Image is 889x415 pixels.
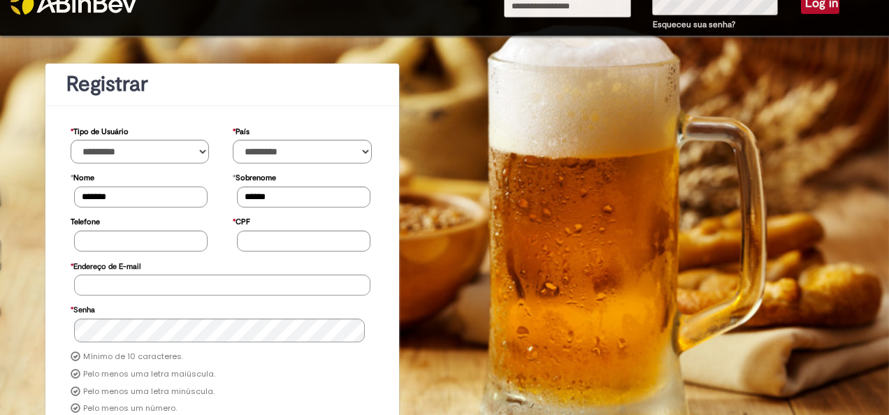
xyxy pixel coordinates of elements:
[233,166,276,187] label: Sobrenome
[71,120,129,140] label: Tipo de Usuário
[83,351,183,363] label: Mínimo de 10 caracteres.
[66,73,378,96] h1: Registrar
[71,166,94,187] label: Nome
[83,369,215,380] label: Pelo menos uma letra maiúscula.
[71,255,140,275] label: Endereço de E-mail
[83,403,177,414] label: Pelo menos um número.
[71,210,100,231] label: Telefone
[83,386,215,398] label: Pelo menos uma letra minúscula.
[653,19,735,30] a: Esqueceu sua senha?
[233,210,250,231] label: CPF
[233,120,250,140] label: País
[71,298,95,319] label: Senha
